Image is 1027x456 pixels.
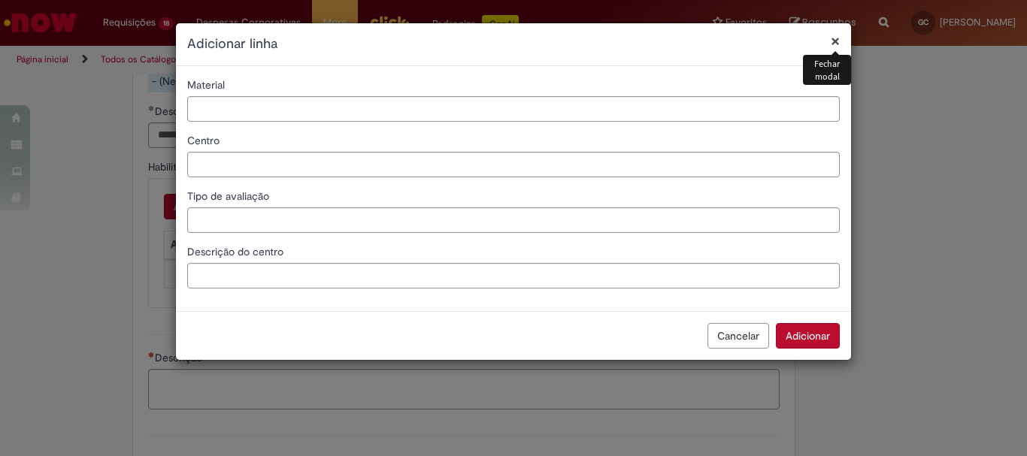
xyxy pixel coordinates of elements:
input: Tipo de avaliação [187,207,840,233]
input: Centro [187,152,840,177]
input: Material [187,96,840,122]
span: Tipo de avaliação [187,189,272,203]
button: Fechar modal [831,33,840,49]
button: Adicionar [776,323,840,349]
span: Material [187,78,228,92]
span: Centro [187,134,223,147]
h2: Adicionar linha [187,35,840,54]
button: Cancelar [707,323,769,349]
div: Fechar modal [803,55,851,85]
input: Descrição do centro [187,263,840,288]
span: Descrição do centro [187,245,286,258]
